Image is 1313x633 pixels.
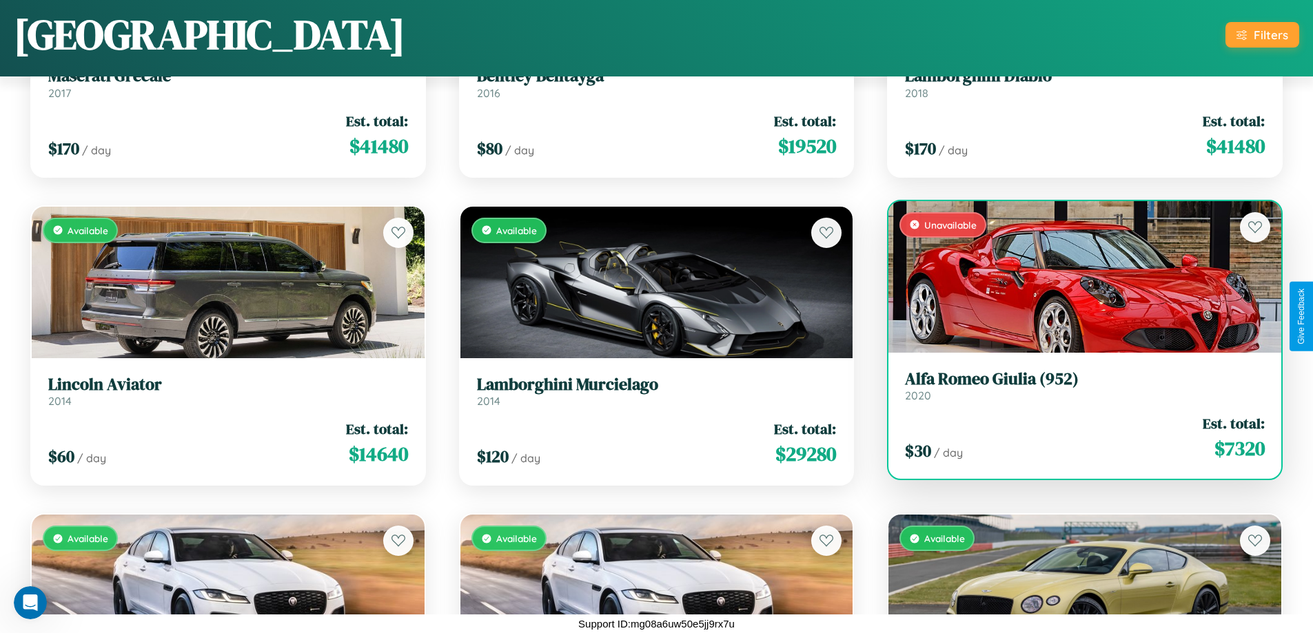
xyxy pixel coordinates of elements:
h1: [GEOGRAPHIC_DATA] [14,6,405,63]
h3: Alfa Romeo Giulia (952) [905,369,1265,389]
span: Est. total: [346,419,408,439]
span: / day [939,143,968,157]
a: Lamborghini Murcielago2014 [477,375,837,408]
span: Available [496,532,537,544]
span: / day [934,446,963,459]
a: Maserati Grecale2017 [48,66,408,100]
a: Lincoln Aviator2014 [48,375,408,408]
span: $ 29280 [775,440,836,468]
span: Available [68,225,108,236]
span: $ 80 [477,137,502,160]
span: $ 30 [905,439,931,462]
span: $ 19520 [778,132,836,160]
p: Support ID: mg08a6uw50e5jj9rx7u [578,614,735,633]
span: $ 7320 [1214,435,1265,462]
iframe: Intercom live chat [14,586,47,619]
span: Est. total: [774,111,836,131]
span: $ 120 [477,445,509,468]
div: Filters [1254,28,1288,42]
span: 2014 [48,394,72,408]
span: Available [68,532,108,544]
a: Lamborghini Diablo2018 [905,66,1265,100]
span: Est. total: [1203,413,1265,433]
h3: Lamborghini Murcielago [477,375,837,395]
span: 2017 [48,86,71,100]
span: $ 170 [48,137,79,160]
span: / day [511,451,540,465]
div: Give Feedback [1296,289,1306,344]
span: Available [496,225,537,236]
span: Est. total: [346,111,408,131]
h3: Bentley Bentayga [477,66,837,86]
span: 2016 [477,86,500,100]
span: $ 41480 [349,132,408,160]
span: / day [505,143,534,157]
span: $ 170 [905,137,936,160]
span: $ 14640 [349,440,408,468]
span: 2018 [905,86,928,100]
button: Filters [1225,22,1299,48]
a: Alfa Romeo Giulia (952)2020 [905,369,1265,403]
a: Bentley Bentayga2016 [477,66,837,100]
span: $ 60 [48,445,74,468]
span: Available [924,532,965,544]
span: / day [77,451,106,465]
span: 2014 [477,394,500,408]
span: Est. total: [774,419,836,439]
h3: Lincoln Aviator [48,375,408,395]
h3: Lamborghini Diablo [905,66,1265,86]
h3: Maserati Grecale [48,66,408,86]
span: 2020 [905,388,931,402]
span: / day [82,143,111,157]
span: Unavailable [924,219,977,231]
span: Est. total: [1203,111,1265,131]
span: $ 41480 [1206,132,1265,160]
